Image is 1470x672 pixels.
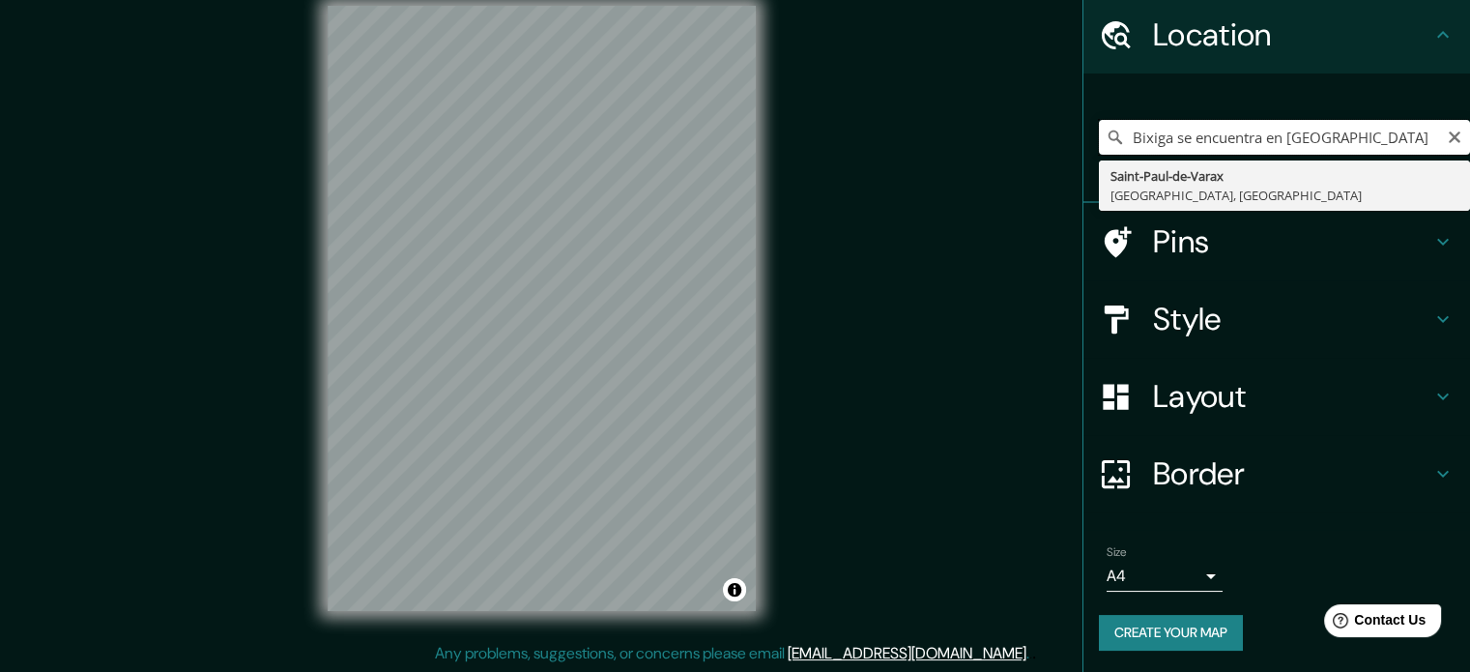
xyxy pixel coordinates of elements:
[1032,642,1036,665] div: .
[435,642,1029,665] p: Any problems, suggestions, or concerns please email .
[1298,597,1449,651] iframe: Help widget launcher
[328,6,756,611] canvas: Map
[1153,454,1431,493] h4: Border
[1083,203,1470,280] div: Pins
[1153,15,1431,54] h4: Location
[723,578,746,601] button: Toggle attribution
[1153,222,1431,261] h4: Pins
[1029,642,1032,665] div: .
[1110,186,1458,205] div: [GEOGRAPHIC_DATA], [GEOGRAPHIC_DATA]
[1099,120,1470,155] input: Pick your city or area
[1107,544,1127,561] label: Size
[788,643,1026,663] a: [EMAIL_ADDRESS][DOMAIN_NAME]
[1447,127,1462,145] button: Clear
[1110,166,1458,186] div: Saint-Paul-de-Varax
[1107,561,1223,592] div: A4
[1153,377,1431,416] h4: Layout
[1083,358,1470,435] div: Layout
[1083,435,1470,512] div: Border
[1153,300,1431,338] h4: Style
[1099,615,1243,651] button: Create your map
[1083,280,1470,358] div: Style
